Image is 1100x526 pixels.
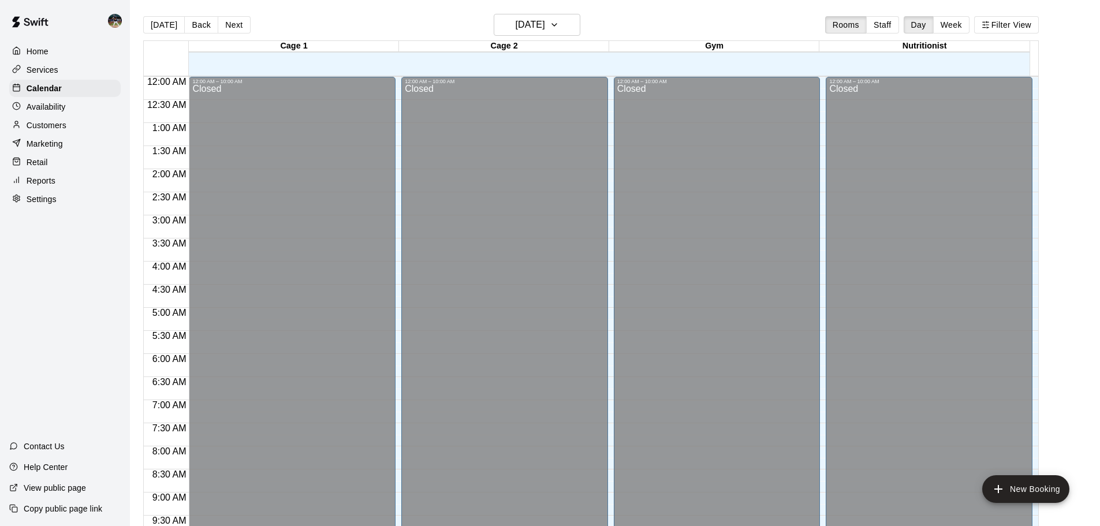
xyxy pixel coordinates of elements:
[27,138,63,150] p: Marketing
[904,16,934,33] button: Day
[150,423,189,433] span: 7:30 AM
[184,16,218,33] button: Back
[24,503,102,514] p: Copy public page link
[150,377,189,387] span: 6:30 AM
[27,120,66,131] p: Customers
[150,262,189,271] span: 4:00 AM
[933,16,970,33] button: Week
[9,80,121,97] a: Calendar
[189,41,399,52] div: Cage 1
[9,154,121,171] a: Retail
[150,400,189,410] span: 7:00 AM
[9,61,121,79] a: Services
[9,98,121,115] a: Availability
[150,516,189,525] span: 9:30 AM
[150,238,189,248] span: 3:30 AM
[9,43,121,60] a: Home
[24,461,68,473] p: Help Center
[150,493,189,502] span: 9:00 AM
[150,446,189,456] span: 8:00 AM
[150,123,189,133] span: 1:00 AM
[9,135,121,152] a: Marketing
[24,441,65,452] p: Contact Us
[150,169,189,179] span: 2:00 AM
[150,469,189,479] span: 8:30 AM
[144,77,189,87] span: 12:00 AM
[609,41,819,52] div: Gym
[399,41,609,52] div: Cage 2
[494,14,580,36] button: [DATE]
[27,156,48,168] p: Retail
[150,308,189,318] span: 5:00 AM
[150,215,189,225] span: 3:00 AM
[982,475,1069,503] button: add
[150,146,189,156] span: 1:30 AM
[819,41,1030,52] div: Nutritionist
[150,285,189,294] span: 4:30 AM
[829,79,1029,84] div: 12:00 AM – 10:00 AM
[144,100,189,110] span: 12:30 AM
[27,193,57,205] p: Settings
[143,16,185,33] button: [DATE]
[9,191,121,208] a: Settings
[27,175,55,186] p: Reports
[108,14,122,28] img: Nolan Gilbert
[617,79,817,84] div: 12:00 AM – 10:00 AM
[405,79,605,84] div: 12:00 AM – 10:00 AM
[150,192,189,202] span: 2:30 AM
[9,117,121,134] a: Customers
[218,16,250,33] button: Next
[866,16,899,33] button: Staff
[150,331,189,341] span: 5:30 AM
[27,64,58,76] p: Services
[27,83,62,94] p: Calendar
[106,9,130,32] div: Nolan Gilbert
[27,46,49,57] p: Home
[974,16,1039,33] button: Filter View
[9,172,121,189] a: Reports
[192,79,392,84] div: 12:00 AM – 10:00 AM
[825,16,867,33] button: Rooms
[516,17,545,33] h6: [DATE]
[150,354,189,364] span: 6:00 AM
[24,482,86,494] p: View public page
[27,101,66,113] p: Availability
